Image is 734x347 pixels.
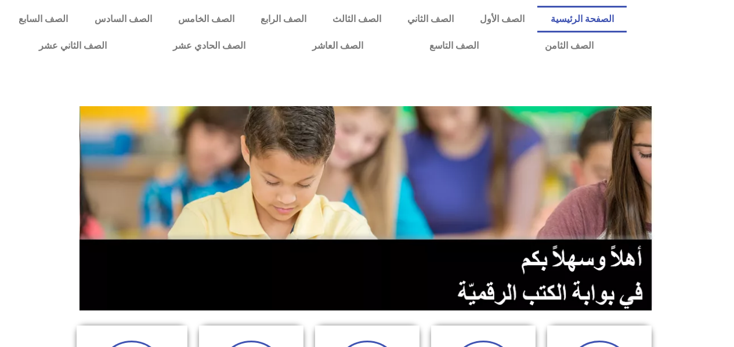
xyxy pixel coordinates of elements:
[396,32,512,59] a: الصف التاسع
[165,6,247,32] a: الصف الخامس
[81,6,165,32] a: الصف السادس
[6,6,81,32] a: الصف السابع
[537,6,627,32] a: الصفحة الرئيسية
[319,6,394,32] a: الصف الثالث
[140,32,279,59] a: الصف الحادي عشر
[247,6,319,32] a: الصف الرابع
[467,6,537,32] a: الصف الأول
[394,6,467,32] a: الصف الثاني
[512,32,627,59] a: الصف الثامن
[6,32,140,59] a: الصف الثاني عشر
[279,32,396,59] a: الصف العاشر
